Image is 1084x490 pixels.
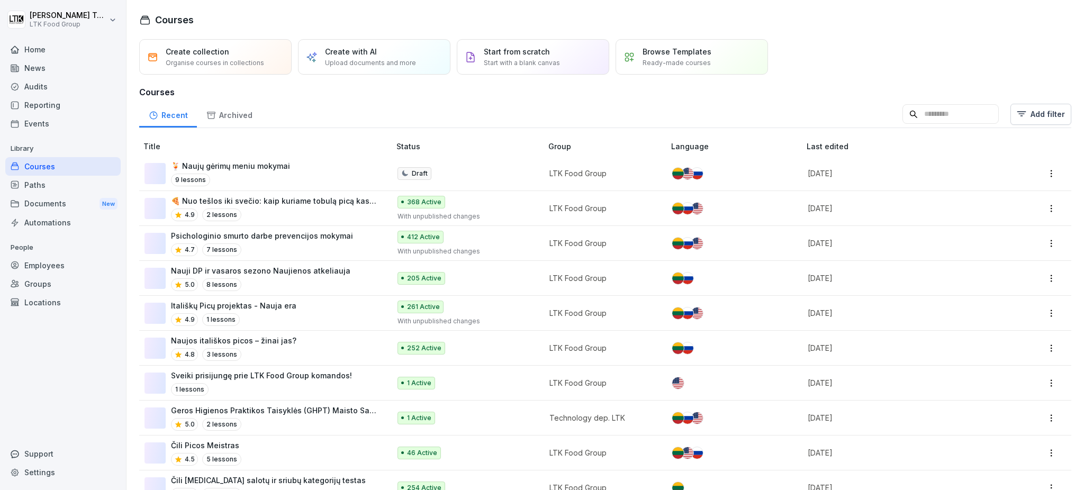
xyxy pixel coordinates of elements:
img: lt.svg [672,203,684,214]
img: lt.svg [672,168,684,179]
p: 412 Active [407,232,440,242]
p: LTK Food Group [549,238,654,249]
img: lt.svg [672,307,684,319]
img: ru.svg [682,273,693,284]
p: Naujos itališkos picos – žinai jas? [171,335,296,346]
p: Čili Picos Meistras [171,440,241,451]
a: Recent [139,101,197,128]
p: LTK Food Group [549,342,654,353]
p: [DATE] [808,168,991,179]
p: 205 Active [407,274,441,283]
p: Sveiki prisijungę prie LTK Food Group komandos! [171,370,352,381]
h1: Courses [155,13,194,27]
p: Create collection [166,46,229,57]
p: 1 Active [407,378,431,388]
div: Support [5,444,121,463]
p: Start from scratch [484,46,550,57]
img: us.svg [691,238,703,249]
p: Language [671,141,802,152]
p: 261 Active [407,302,440,312]
a: Archived [197,101,261,128]
p: LTK Food Group [30,21,107,28]
a: Settings [5,463,121,482]
p: Title [143,141,392,152]
p: Psichologinio smurto darbe prevencijos mokymai [171,230,353,241]
p: 4.9 [185,315,195,324]
a: Automations [5,213,121,232]
p: [DATE] [808,307,991,319]
img: ru.svg [691,447,703,459]
p: [DATE] [808,377,991,388]
p: 1 lessons [171,383,209,396]
p: Upload documents and more [325,58,416,68]
p: 9 lessons [171,174,210,186]
p: [DATE] [808,273,991,284]
a: Locations [5,293,121,312]
p: LTK Food Group [549,377,654,388]
p: LTK Food Group [549,307,654,319]
a: DocumentsNew [5,194,121,214]
p: 🍹 Naujų gėrimų meniu mokymai [171,160,290,171]
p: 4.5 [185,455,195,464]
a: Employees [5,256,121,275]
img: lt.svg [672,412,684,424]
p: Čili [MEDICAL_DATA] salotų ir sriubų kategorijų testas [171,475,366,486]
img: lt.svg [672,342,684,354]
a: Home [5,40,121,59]
p: LTK Food Group [549,168,654,179]
p: 5.0 [185,420,195,429]
img: us.svg [682,447,693,459]
p: 1 Active [407,413,431,423]
h3: Courses [139,86,1071,98]
a: Courses [5,157,121,176]
p: [DATE] [808,342,991,353]
p: With unpublished changes [398,316,532,326]
p: 368 Active [407,197,441,207]
p: 2 lessons [202,418,241,431]
button: Add filter [1010,104,1071,125]
p: 5 lessons [202,453,241,466]
p: [DATE] [808,203,991,214]
p: Draft [412,169,428,178]
p: Itališkų Picų projektas - Nauja era [171,300,296,311]
p: With unpublished changes [398,247,532,256]
a: Paths [5,176,121,194]
img: lt.svg [672,447,684,459]
p: Group [548,141,667,152]
p: With unpublished changes [398,212,532,221]
p: Library [5,140,121,157]
a: Groups [5,275,121,293]
img: ru.svg [682,412,693,424]
p: [DATE] [808,412,991,423]
a: Events [5,114,121,133]
p: 2 lessons [202,208,241,221]
a: Audits [5,77,121,96]
p: [DATE] [808,238,991,249]
p: Ready-made courses [643,58,711,68]
p: 4.9 [185,210,195,220]
img: ru.svg [682,307,693,319]
p: Last edited [807,141,1004,152]
img: lt.svg [672,238,684,249]
a: News [5,59,121,77]
p: Geros Higienos Praktikos Taisyklės (GHPT) Maisto Saugos Kursas [171,405,380,416]
p: LTK Food Group [549,203,654,214]
img: us.svg [672,377,684,389]
p: LTK Food Group [549,447,654,458]
p: 3 lessons [202,348,241,361]
p: LTK Food Group [549,273,654,284]
a: Reporting [5,96,121,114]
img: lt.svg [672,273,684,284]
p: 5.0 [185,280,195,289]
img: us.svg [691,203,703,214]
p: Status [396,141,545,152]
img: us.svg [691,307,703,319]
